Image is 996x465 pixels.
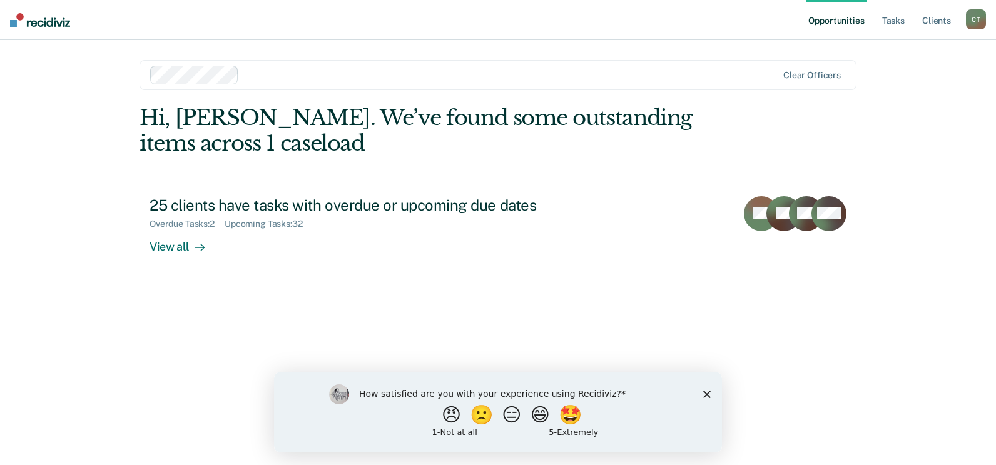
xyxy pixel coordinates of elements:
button: CT [966,9,986,29]
div: Clear officers [783,70,841,81]
a: 25 clients have tasks with overdue or upcoming due datesOverdue Tasks:2Upcoming Tasks:32View all [140,186,856,284]
div: 25 clients have tasks with overdue or upcoming due dates [150,196,589,214]
div: Hi, [PERSON_NAME]. We’ve found some outstanding items across 1 caseload [140,105,713,156]
iframe: Intercom live chat [953,422,983,452]
div: Overdue Tasks : 2 [150,219,225,229]
div: View all [150,229,220,254]
div: Upcoming Tasks : 32 [225,219,313,229]
div: C T [966,9,986,29]
img: Recidiviz [10,13,70,27]
iframe: Survey by Kim from Recidiviz [274,372,722,452]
